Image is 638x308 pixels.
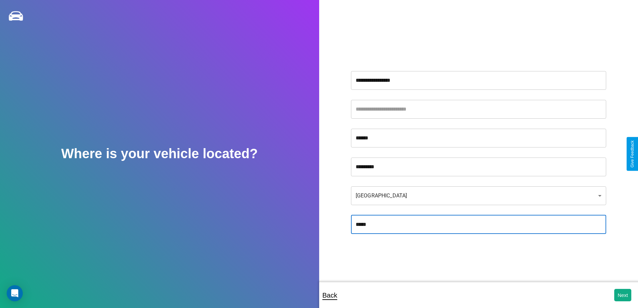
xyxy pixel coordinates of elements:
[323,289,337,301] p: Back
[630,140,635,168] div: Give Feedback
[614,289,631,301] button: Next
[61,146,258,161] h2: Where is your vehicle located?
[351,186,606,205] div: [GEOGRAPHIC_DATA]
[7,285,23,301] div: Open Intercom Messenger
